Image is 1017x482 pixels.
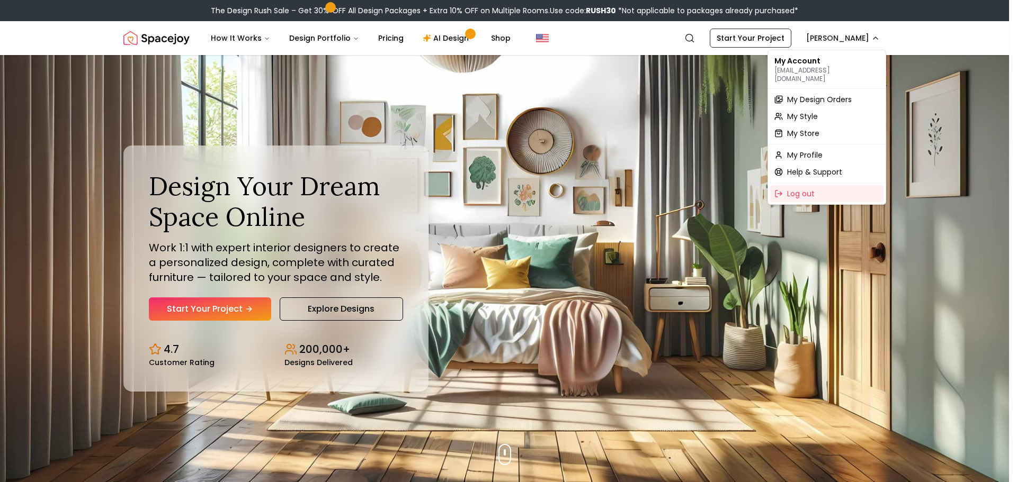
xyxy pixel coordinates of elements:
[787,128,819,139] span: My Store
[774,66,879,83] p: [EMAIL_ADDRESS][DOMAIN_NAME]
[770,91,884,108] a: My Design Orders
[787,167,842,177] span: Help & Support
[787,150,823,160] span: My Profile
[770,147,884,163] a: My Profile
[770,108,884,125] a: My Style
[770,52,884,86] div: My Account
[787,94,852,105] span: My Design Orders
[787,111,818,122] span: My Style
[770,125,884,142] a: My Store
[768,50,886,205] div: [PERSON_NAME]
[770,163,884,180] a: Help & Support
[787,188,815,199] span: Log out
